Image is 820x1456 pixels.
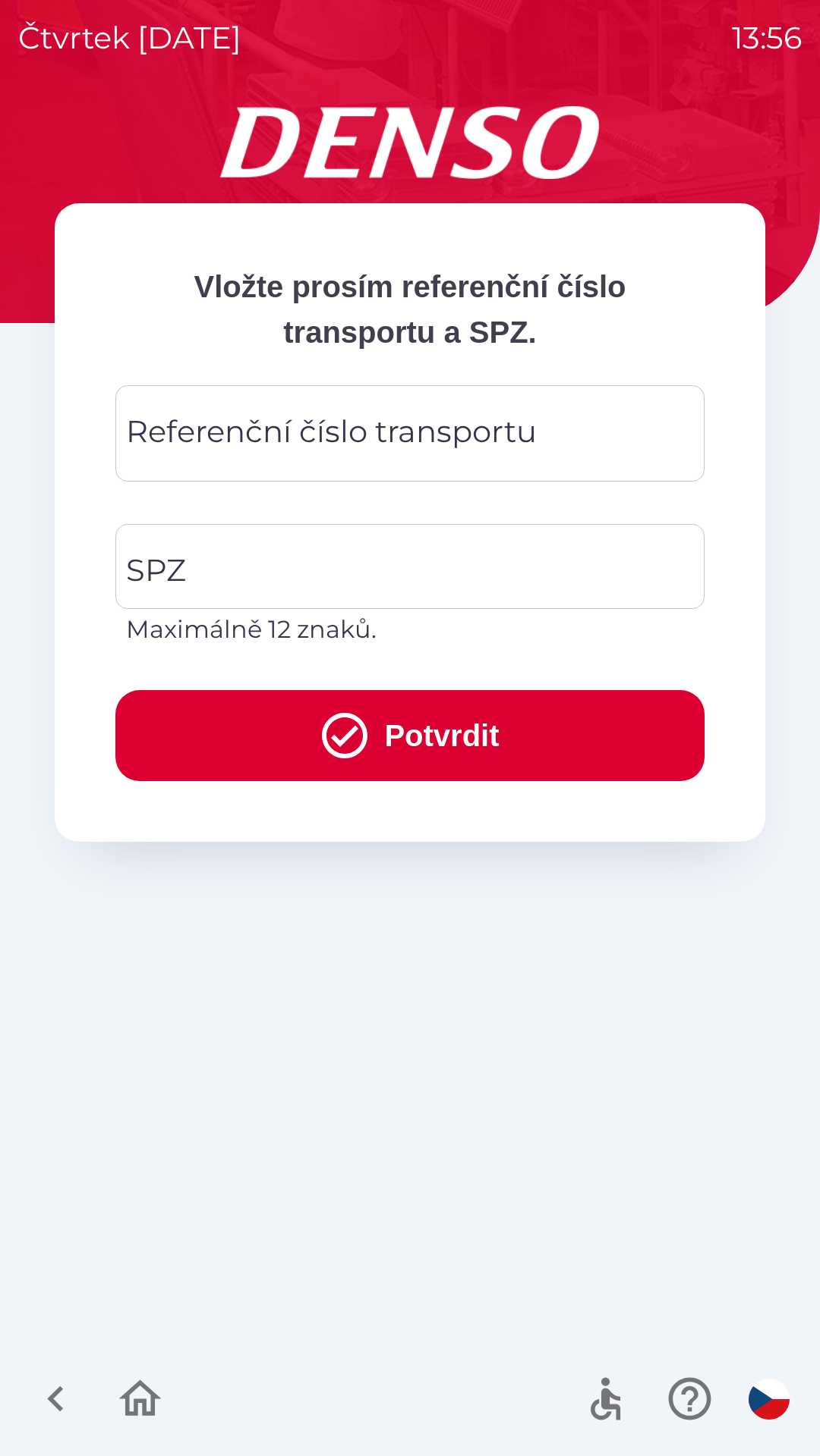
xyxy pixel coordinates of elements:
[126,611,694,648] p: Maximálně 12 znaků.
[115,690,705,781] button: Potvrdit
[749,1379,790,1420] img: cs flag
[55,106,765,179] img: Logo
[18,15,241,61] p: čtvrtek [DATE]
[115,264,705,355] p: Vložte prosím referenční číslo transportu a SPZ.
[732,15,802,61] p: 13:56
